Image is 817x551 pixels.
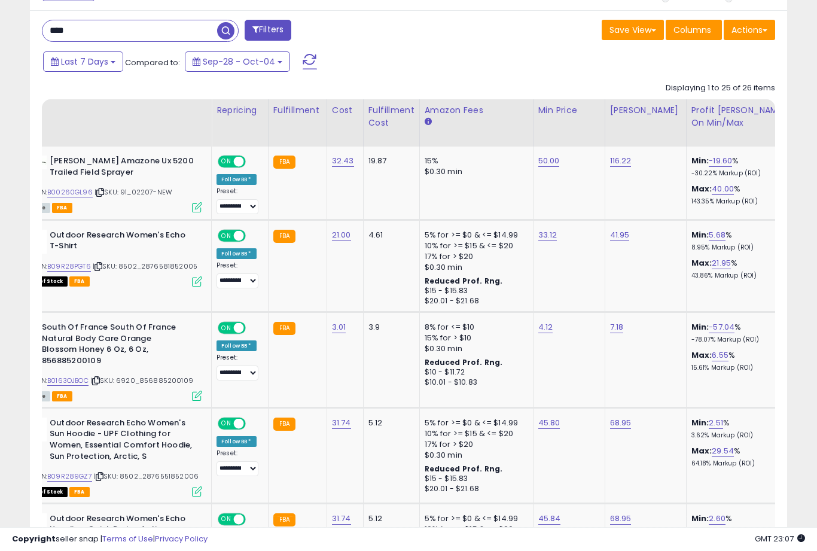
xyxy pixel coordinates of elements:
[69,487,90,497] span: FBA
[94,471,199,481] span: | SKU: 8502_2876551852006
[425,367,524,378] div: $10 - $11.72
[691,258,791,280] div: %
[90,376,193,385] span: | SKU: 6920_856885200109
[50,418,195,465] b: Outdoor Research Echo Women's Sun Hoodie - UPF Clothing for Women, Essential Comfort Hoodie, Sun ...
[724,20,775,40] button: Actions
[47,471,92,482] a: B09R289GZ7
[273,513,295,526] small: FBA
[709,229,725,241] a: 5.68
[12,533,56,544] strong: Copyright
[666,20,722,40] button: Columns
[50,156,195,181] b: [PERSON_NAME] Amazone Ux 5200 Trailed Field Sprayer
[425,230,524,241] div: 5% for >= $0 & <= $14.99
[691,417,709,428] b: Min:
[47,376,89,386] a: B0163OJBOC
[332,229,351,241] a: 21.00
[332,155,354,167] a: 32.43
[425,428,524,439] div: 10% for >= $15 & <= $20
[610,104,681,117] div: [PERSON_NAME]
[666,83,775,94] div: Displaying 1 to 25 of 26 items
[273,104,322,117] div: Fulfillment
[217,449,259,476] div: Preset:
[425,251,524,262] div: 17% for > $20
[691,169,791,178] p: -30.22% Markup (ROI)
[425,464,503,474] b: Reduced Prof. Rng.
[538,321,553,333] a: 4.12
[673,24,711,36] span: Columns
[538,104,600,117] div: Min Price
[332,417,351,429] a: 31.74
[691,513,791,535] div: %
[425,333,524,343] div: 15% for > $10
[691,197,791,206] p: 143.35% Markup (ROI)
[217,340,257,351] div: Follow BB *
[709,155,732,167] a: -19.60
[332,104,358,117] div: Cost
[23,487,68,497] span: All listings that are currently out of stock and unavailable for purchase on Amazon
[368,418,410,428] div: 5.12
[691,446,791,468] div: %
[712,183,734,195] a: 40.00
[50,230,195,255] b: Outdoor Research Women's Echo T-Shirt
[709,417,723,429] a: 2.51
[691,445,712,456] b: Max:
[273,418,295,431] small: FBA
[709,321,734,333] a: -57.04
[691,104,795,129] div: Profit [PERSON_NAME] on Min/Max
[538,417,560,429] a: 45.80
[23,156,202,211] div: ASIN:
[712,257,731,269] a: 21.95
[691,418,791,440] div: %
[691,272,791,280] p: 43.86% Markup (ROI)
[94,187,172,197] span: | SKU: 91_02207-NEW
[368,513,410,524] div: 5.12
[273,322,295,335] small: FBA
[538,155,560,167] a: 50.00
[610,229,630,241] a: 41.95
[691,184,791,206] div: %
[538,229,557,241] a: 33.12
[425,484,524,494] div: $20.01 - $21.68
[691,156,791,178] div: %
[217,436,257,447] div: Follow BB *
[217,261,259,288] div: Preset:
[368,104,414,129] div: Fulfillment Cost
[52,391,72,401] span: FBA
[425,439,524,450] div: 17% for > $20
[50,513,195,550] b: Outdoor Research Women's Echo Hoodie – Quick Drying Active Hooded Sweatshirt
[425,166,524,177] div: $0.30 min
[691,364,791,372] p: 15.61% Markup (ROI)
[691,336,791,344] p: -78.07% Markup (ROI)
[691,350,791,372] div: %
[691,349,712,361] b: Max:
[244,230,263,241] span: OFF
[691,229,709,241] b: Min:
[425,104,528,117] div: Amazon Fees
[425,156,524,166] div: 15%
[425,276,503,286] b: Reduced Prof. Rng.
[219,514,234,524] span: ON
[425,241,524,251] div: 10% for >= $15 & <= $20
[102,533,153,544] a: Terms of Use
[425,450,524,461] div: $0.30 min
[712,349,728,361] a: 6.55
[425,357,503,367] b: Reduced Prof. Rng.
[245,20,291,41] button: Filters
[273,230,295,243] small: FBA
[219,157,234,167] span: ON
[425,117,432,127] small: Amazon Fees.
[686,99,800,147] th: The percentage added to the cost of goods (COGS) that forms the calculator for Min & Max prices.
[217,248,257,259] div: Follow BB *
[691,183,712,194] b: Max:
[610,513,632,525] a: 68.95
[425,322,524,333] div: 8% for <= $10
[538,513,561,525] a: 45.84
[23,276,68,287] span: All listings that are currently out of stock and unavailable for purchase on Amazon
[47,261,91,272] a: B09R28PGT6
[755,533,805,544] span: 2025-10-12 23:07 GMT
[69,276,90,287] span: FBA
[610,155,632,167] a: 116.22
[219,323,234,333] span: ON
[691,513,709,524] b: Min:
[217,104,263,117] div: Repricing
